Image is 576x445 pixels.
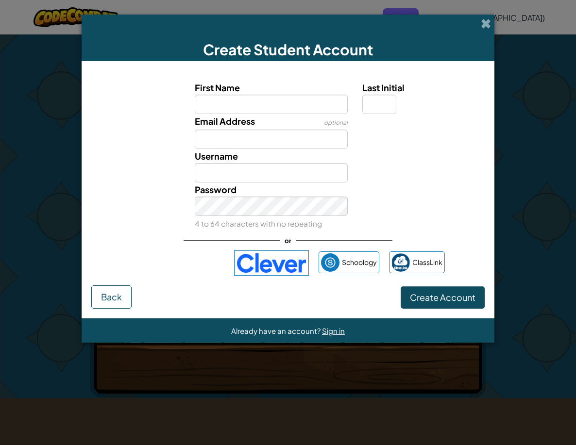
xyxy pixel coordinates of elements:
iframe: ปุ่มลงชื่อเข้าใช้ด้วย Google [126,252,229,274]
span: ClassLink [412,255,442,269]
span: Create Student Account [203,40,373,59]
small: 4 to 64 characters with no repeating [195,219,322,228]
span: Last Initial [362,82,405,93]
span: Username [195,150,238,162]
img: clever-logo-blue.png [234,250,309,276]
span: Password [195,184,237,195]
img: schoology.png [321,253,339,272]
img: classlink-logo-small.png [391,253,410,272]
button: Back [91,285,132,309]
span: Schoology [342,255,377,269]
span: Email Address [195,115,255,127]
span: Back [101,291,122,302]
span: Already have an account? [231,326,322,335]
span: optional [324,119,348,126]
button: Create Account [401,286,485,309]
a: Sign in [322,326,345,335]
span: or [280,233,296,247]
span: Create Account [410,292,475,303]
span: First Name [195,82,240,93]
